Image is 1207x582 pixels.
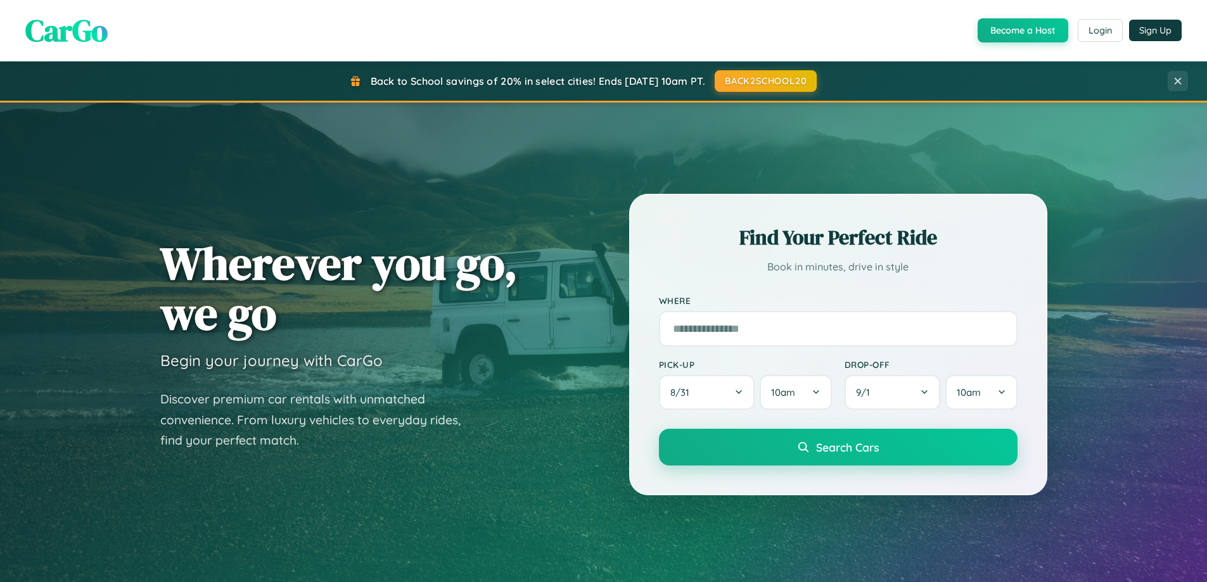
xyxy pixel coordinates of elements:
button: 10am [760,375,831,410]
span: Search Cars [816,440,879,454]
span: 9 / 1 [856,386,876,398]
h3: Begin your journey with CarGo [160,351,383,370]
button: BACK2SCHOOL20 [715,70,817,92]
h2: Find Your Perfect Ride [659,224,1018,251]
button: 9/1 [845,375,941,410]
button: Search Cars [659,429,1018,465]
button: 8/31 [659,375,755,410]
span: 8 / 31 [670,386,696,398]
p: Book in minutes, drive in style [659,258,1018,276]
button: Sign Up [1129,20,1182,41]
label: Pick-up [659,359,832,370]
button: Become a Host [978,18,1068,42]
label: Where [659,295,1018,306]
label: Drop-off [845,359,1018,370]
button: Login [1078,19,1123,42]
span: Back to School savings of 20% in select cities! Ends [DATE] 10am PT. [371,75,705,87]
h1: Wherever you go, we go [160,238,518,338]
span: CarGo [25,9,108,51]
span: 10am [957,386,981,398]
span: 10am [771,386,795,398]
button: 10am [945,375,1017,410]
p: Discover premium car rentals with unmatched convenience. From luxury vehicles to everyday rides, ... [160,389,477,451]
